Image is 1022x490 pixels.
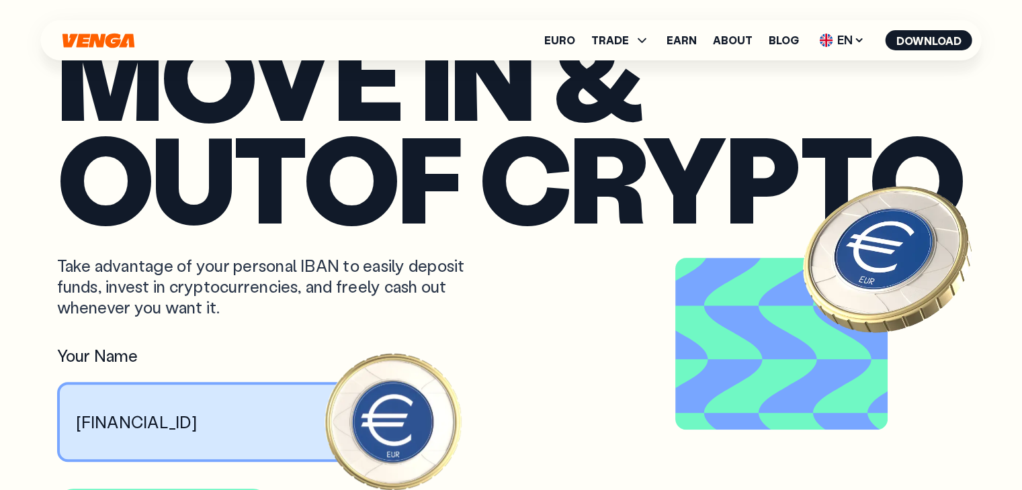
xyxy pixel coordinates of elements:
[815,30,869,51] span: EN
[713,35,753,46] a: About
[769,35,799,46] a: Blog
[886,30,972,50] button: Download
[591,35,629,46] span: TRADE
[820,34,833,47] img: flag-uk
[57,23,966,228] p: move in & out of crypto
[591,32,650,48] span: TRADE
[667,35,697,46] a: Earn
[787,157,988,358] img: EURO coin
[61,33,136,48] svg: Home
[544,35,575,46] a: Euro
[681,263,882,424] video: Video background
[57,255,482,318] p: Take advantage of your personal IBAN to easily deposit funds, invest in cryptocurrencies, and fre...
